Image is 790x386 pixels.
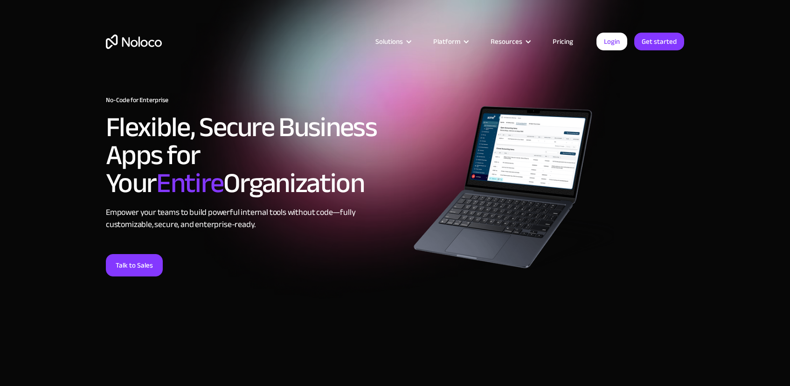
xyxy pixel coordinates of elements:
div: Solutions [364,35,422,48]
div: Resources [479,35,541,48]
a: Pricing [541,35,585,48]
a: Get started [634,33,684,50]
a: Login [596,33,627,50]
div: Platform [433,35,460,48]
div: Resources [491,35,522,48]
a: home [106,34,162,49]
span: Entire [156,157,223,209]
div: Platform [422,35,479,48]
a: Talk to Sales [106,254,163,276]
div: Empower your teams to build powerful internal tools without code—fully customizable, secure, and ... [106,207,390,231]
h2: Flexible, Secure Business Apps for Your Organization [106,113,390,197]
div: Solutions [375,35,403,48]
h1: No-Code for Enterprise [106,96,390,104]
